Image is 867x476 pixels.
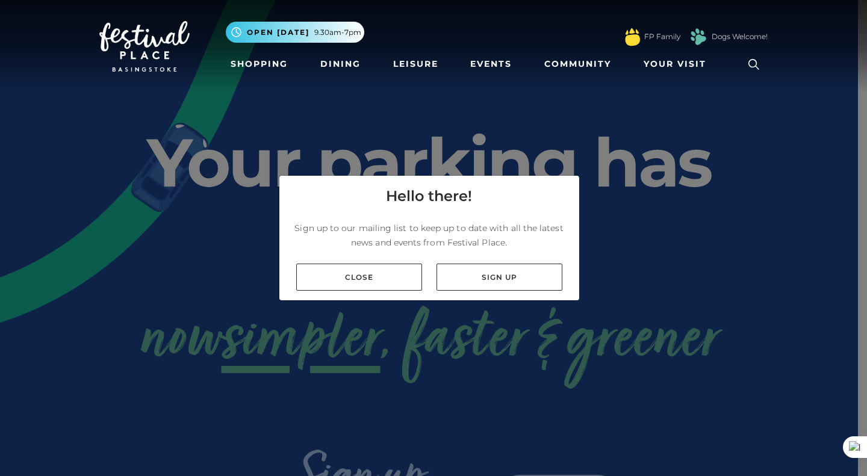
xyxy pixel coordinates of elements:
span: Open [DATE] [247,27,309,38]
span: Your Visit [644,58,706,70]
button: Open [DATE] 9.30am-7pm [226,22,364,43]
a: Close [296,264,422,291]
a: Shopping [226,53,293,75]
a: Your Visit [639,53,717,75]
img: Festival Place Logo [99,21,190,72]
a: Leisure [388,53,443,75]
a: Sign up [437,264,562,291]
h4: Hello there! [386,185,472,207]
a: FP Family [644,31,680,42]
a: Dogs Welcome! [712,31,768,42]
p: Sign up to our mailing list to keep up to date with all the latest news and events from Festival ... [289,221,570,250]
a: Events [465,53,517,75]
a: Community [539,53,616,75]
a: Dining [315,53,365,75]
span: 9.30am-7pm [314,27,361,38]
